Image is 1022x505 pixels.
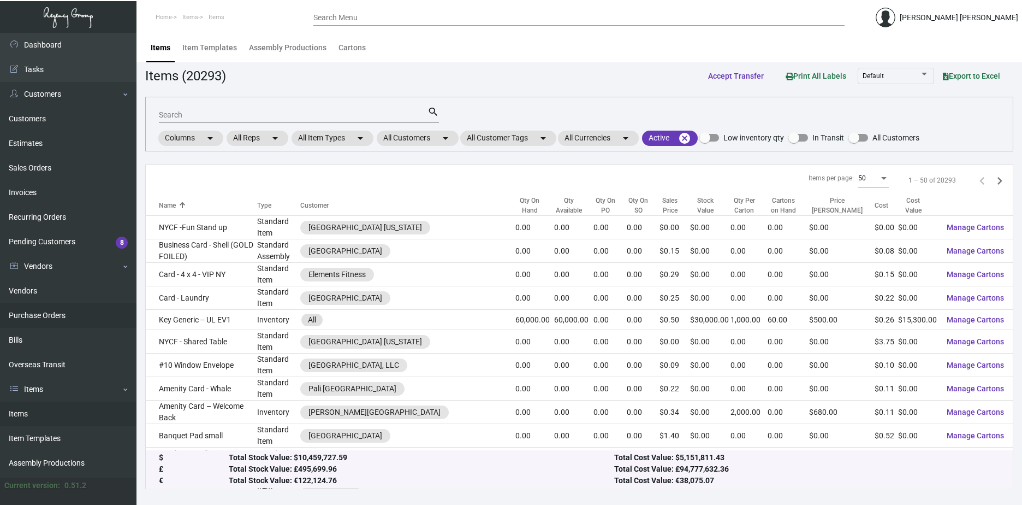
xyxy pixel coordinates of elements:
td: $0.50 [659,310,690,330]
td: $0.00 [898,330,938,354]
td: $0.00 [809,354,875,377]
button: Manage Cartons [938,402,1013,422]
span: Manage Cartons [947,315,1004,324]
td: Standard Item [257,216,300,239]
td: 0.00 [515,377,554,401]
td: $0.00 [875,216,898,239]
td: 0.00 [515,330,554,354]
div: Item Templates [182,42,237,54]
td: $15,300.00 [898,310,938,330]
td: $0.00 [690,354,730,377]
button: Print All Labels [777,66,855,86]
td: 0.00 [515,216,554,239]
td: 0.00 [768,239,809,263]
div: Items (20293) [145,66,226,86]
td: 0.00 [627,310,659,330]
mat-icon: arrow_drop_down [537,132,550,145]
td: 0.00 [554,239,594,263]
td: 60,000.00 [554,310,594,330]
div: Cost [875,201,898,210]
div: Assembly Productions [249,42,326,54]
mat-chip: All [301,314,323,326]
td: NYCF -Fun Stand up [146,216,257,239]
span: In Transit [812,131,844,144]
td: Standard Item [257,377,300,401]
span: Items [209,14,224,21]
td: $6.29 [659,448,690,471]
td: 0.00 [730,377,768,401]
td: 0.00 [593,448,627,471]
td: $0.00 [659,216,690,239]
td: 0.00 [730,354,768,377]
div: Total Cost Value: $5,151,811.43 [614,453,1000,464]
button: Manage Cartons [938,218,1013,237]
mat-icon: arrow_drop_down [439,132,452,145]
td: 0.00 [730,448,768,471]
span: Print All Labels [786,72,846,80]
td: $0.09 [659,354,690,377]
td: $0.00 [898,239,938,263]
td: Standard Item [257,448,300,471]
button: Accept Transfer [699,66,773,86]
th: Customer [300,196,515,216]
td: $3.75 [875,330,898,354]
span: Manage Cartons [947,246,1004,255]
div: Total Stock Value: £495,699.96 [229,464,614,475]
td: $680.00 [809,401,875,424]
td: 0.00 [627,216,659,239]
div: Cartons on Hand [768,196,799,215]
span: 50 [858,174,866,182]
div: [GEOGRAPHIC_DATA] [US_STATE] [308,336,422,348]
td: 0.00 [730,424,768,448]
div: Cartons on Hand [768,196,809,215]
span: Manage Cartons [947,337,1004,346]
td: 0.00 [554,377,594,401]
td: Amenity Card – Welcome Back [146,401,257,424]
div: [PERSON_NAME][GEOGRAPHIC_DATA] [308,407,441,418]
span: Manage Cartons [947,408,1004,416]
td: 0.00 [554,354,594,377]
td: 0.00 [730,263,768,286]
mat-chip: Active [642,131,698,146]
div: [GEOGRAPHIC_DATA] [308,292,382,304]
span: Export to Excel [943,72,1000,80]
td: $0.00 [659,330,690,354]
td: $0.26 [875,310,898,330]
div: Cartons [338,42,366,54]
td: $0.00 [898,263,938,286]
td: $0.22 [659,377,690,401]
td: 0.00 [768,286,809,310]
div: Current version: [4,480,60,491]
td: 1,000.00 [730,310,768,330]
td: $2.92 [875,448,898,471]
td: 0.00 [768,216,809,239]
td: $0.11 [875,377,898,401]
td: $0.00 [690,330,730,354]
div: Pali [GEOGRAPHIC_DATA] [308,383,396,395]
div: Qty On SO [627,196,659,215]
div: Price [PERSON_NAME] [809,196,865,215]
td: Inventory [257,401,300,424]
div: [GEOGRAPHIC_DATA] [US_STATE] [308,222,422,233]
div: Sales Price [659,196,680,215]
div: Qty Available [554,196,584,215]
span: Manage Cartons [947,270,1004,279]
td: 60,000.00 [515,310,554,330]
span: Accept Transfer [708,72,764,80]
button: Manage Cartons [938,310,1013,330]
div: Qty On PO [593,196,627,215]
mat-chip: All Customer Tags [460,131,556,146]
td: 0.00 [593,263,627,286]
td: $0.00 [898,354,938,377]
td: 0.00 [554,330,594,354]
td: 0.00 [768,424,809,448]
div: Name [159,201,257,210]
td: $0.00 [690,216,730,239]
button: Manage Cartons [938,379,1013,398]
td: 0.00 [730,216,768,239]
td: 0.00 [768,263,809,286]
div: € [159,475,229,487]
td: $0.00 [690,286,730,310]
td: Business Card - Shell (GOLD FOILED) [146,239,257,263]
div: Qty Per Carton [730,196,768,215]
